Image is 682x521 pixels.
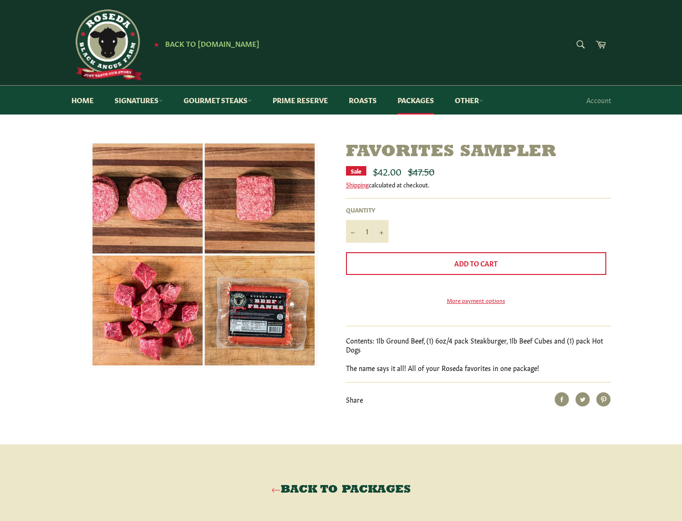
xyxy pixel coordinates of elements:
a: Signatures [105,86,172,115]
div: Sale [346,166,366,176]
a: Roasts [339,86,386,115]
a: ★ Back to [DOMAIN_NAME] [149,40,259,48]
span: Add to Cart [454,258,497,268]
h1: Favorites Sampler [346,142,611,162]
a: Back to Packages [9,482,673,497]
span: ★ [154,40,159,48]
button: Reduce item quantity by one [346,220,360,243]
a: Gourmet Steaks [174,86,261,115]
span: $42.00 [373,164,401,177]
span: Back to [DOMAIN_NAME] [165,38,259,48]
span: Share [346,395,363,404]
p: Contents: 1lb Ground Beef, (1) 6oz/4 pack Steakburger, 1lb Beef Cubes and (1) pack Hot Dogs [346,336,611,354]
a: More payment options [346,296,606,304]
div: calculated at checkout. [346,180,611,189]
a: Packages [388,86,443,115]
img: Roseda Beef [71,9,142,80]
img: Favorites Sampler [90,142,318,368]
a: Account [582,86,616,114]
button: Increase item quantity by one [374,220,389,243]
p: The name says it all! All of your Roseda favorites in one package! [346,363,611,372]
a: Home [62,86,103,115]
s: $47.50 [408,164,434,177]
label: Quantity [346,206,389,214]
button: Add to Cart [346,252,606,275]
a: Shipping [346,180,369,189]
a: Other [445,86,493,115]
a: Prime Reserve [263,86,337,115]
